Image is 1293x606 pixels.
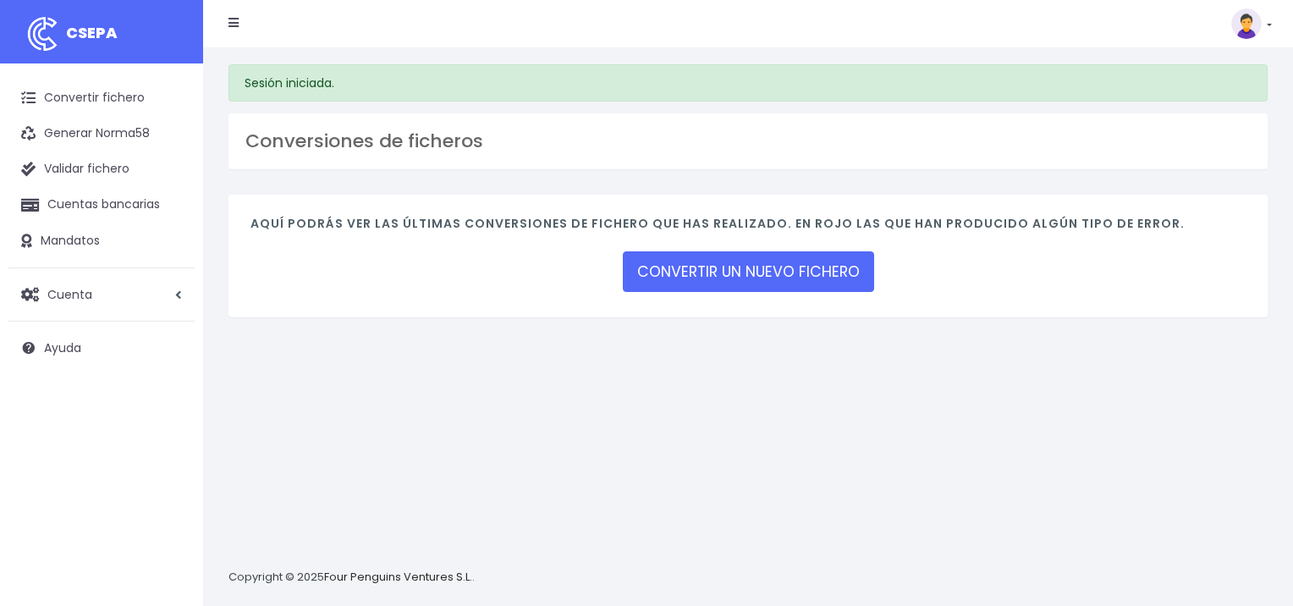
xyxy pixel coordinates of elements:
[8,330,195,366] a: Ayuda
[623,251,874,292] a: CONVERTIR UN NUEVO FICHERO
[228,569,475,587] p: Copyright © 2025 .
[245,130,1251,152] h3: Conversiones de ficheros
[8,277,195,312] a: Cuenta
[44,339,81,356] span: Ayuda
[8,223,195,259] a: Mandatos
[66,22,118,43] span: CSEPA
[8,116,195,151] a: Generar Norma58
[250,217,1246,240] h4: Aquí podrás ver las últimas conversiones de fichero que has realizado. En rojo las que han produc...
[8,187,195,223] a: Cuentas bancarias
[47,285,92,302] span: Cuenta
[21,13,63,55] img: logo
[8,151,195,187] a: Validar fichero
[1231,8,1262,39] img: profile
[324,569,472,585] a: Four Penguins Ventures S.L.
[228,64,1268,102] div: Sesión iniciada.
[8,80,195,116] a: Convertir fichero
